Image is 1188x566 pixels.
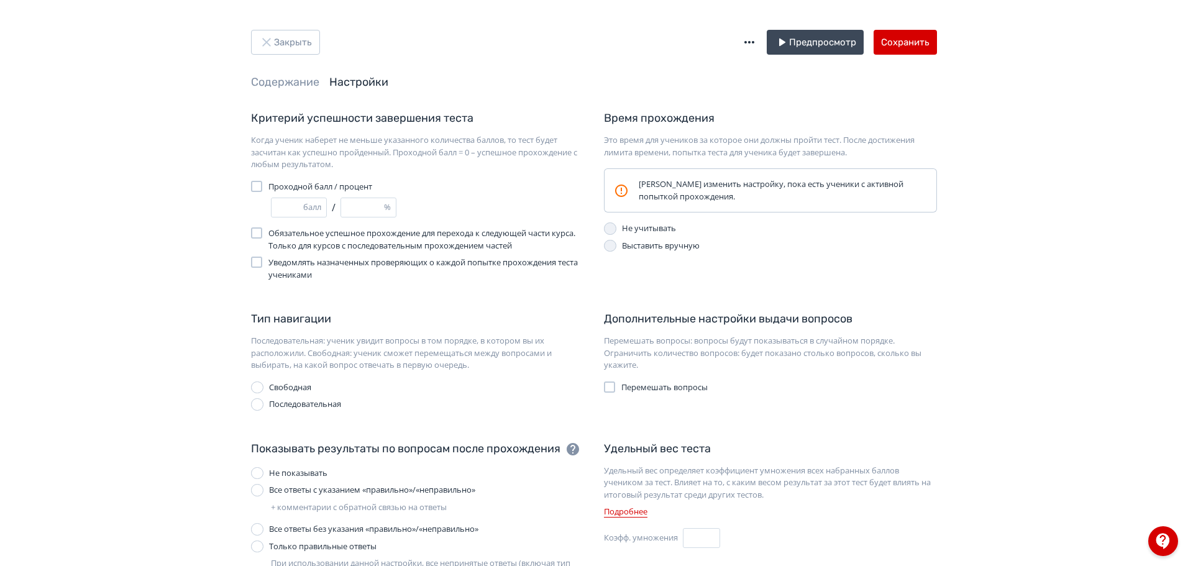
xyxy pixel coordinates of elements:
[303,201,326,214] div: балл
[604,506,647,518] a: Подробнее
[271,198,584,217] div: /
[621,381,708,394] span: Перемешать вопросы
[622,222,676,235] div: Не учитывать
[271,501,584,514] div: + комментарии с обратной связью на ответы
[604,134,937,212] div: Это время для учеников за которое они должны пройти тест. После достижения лимита времени, попытк...
[384,201,396,214] div: %
[251,134,584,171] div: Когда ученик наберет не меньше указанного количества баллов, то тест будет засчитан как успешно п...
[251,311,331,327] div: Тип навигации
[604,440,711,457] div: Удельный вес теста
[269,541,377,553] div: Только правильные ответы
[251,110,473,127] div: Критерий успешности завершения теста
[604,465,937,501] div: Удельный вес определяет коэффициент умножения всех набранных баллов учеником за тест. Влияет на т...
[604,532,678,544] label: Коэфф. умножения
[269,381,311,394] div: Свободная
[329,75,388,89] a: Настройки
[251,440,560,457] div: Показывать результаты по вопросам после прохождения
[622,240,700,252] div: Выставить вручную
[767,30,864,55] button: Предпросмотр
[251,75,319,89] a: Содержание
[269,398,341,411] div: Последовательная
[874,30,937,55] button: Сохранить
[251,335,584,372] div: Последовательная: ученик увидит вопросы в том порядке, в котором вы их расположили. Свободная: уч...
[604,335,937,372] div: Перемешать вопросы: вопросы будут показываться в случайном порядке. Ограничить количество вопросо...
[268,257,584,281] span: Уведомлять назначенных проверяющих о каждой попытке прохождения теста учениками
[269,467,327,480] div: Не показывать
[604,110,715,127] div: Время прохождения
[251,30,320,55] button: Закрыть
[614,178,907,203] div: [PERSON_NAME] изменить настройку, пока есть ученики с активной попыткой прохождения.
[268,181,372,193] span: Проходной балл / процент
[268,227,584,252] span: Обязательное успешное прохождение для перехода к следующей части курса. Только для курсов с после...
[269,523,478,536] div: Все ответы без указания «правильно»/«неправильно»
[269,484,475,496] div: Все ответы с указанием «правильно»/«неправильно»
[604,311,852,327] div: Дополнительные настройки выдачи вопросов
